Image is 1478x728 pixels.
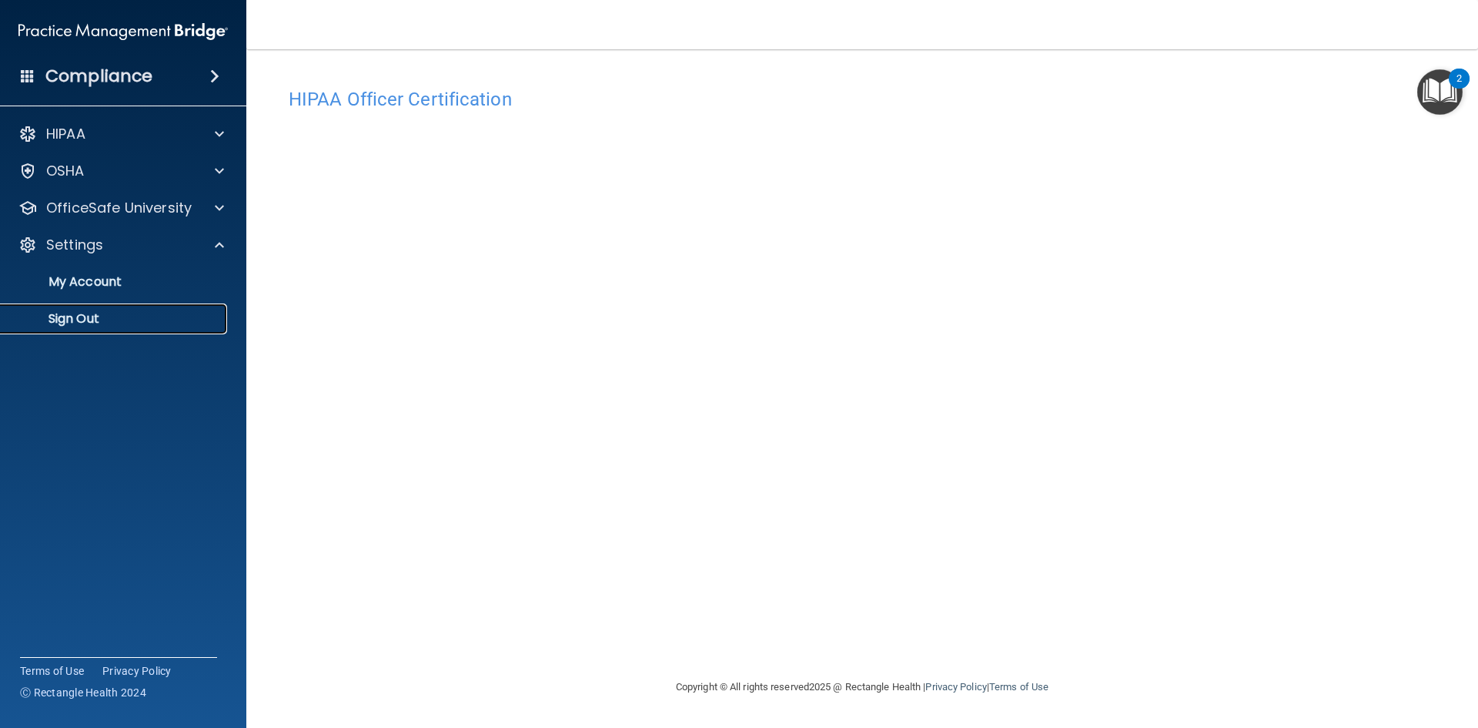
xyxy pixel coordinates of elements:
a: Privacy Policy [102,663,172,679]
p: Sign Out [10,311,220,327]
div: Copyright © All rights reserved 2025 @ Rectangle Health | | [581,663,1143,712]
div: 2 [1456,79,1462,99]
p: OSHA [46,162,85,180]
p: OfficeSafe University [46,199,192,217]
p: My Account [10,274,220,290]
button: Open Resource Center, 2 new notifications [1417,69,1463,115]
a: OfficeSafe University [18,199,224,217]
img: PMB logo [18,16,228,47]
h4: Compliance [45,65,152,87]
h4: HIPAA Officer Certification [289,89,1436,109]
p: HIPAA [46,125,85,143]
a: OSHA [18,162,224,180]
span: Ⓒ Rectangle Health 2024 [20,685,146,700]
a: HIPAA [18,125,224,143]
a: Terms of Use [989,681,1048,693]
a: Terms of Use [20,663,84,679]
p: Settings [46,236,103,254]
iframe: hipaa-training [289,118,1436,619]
a: Privacy Policy [925,681,986,693]
a: Settings [18,236,224,254]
